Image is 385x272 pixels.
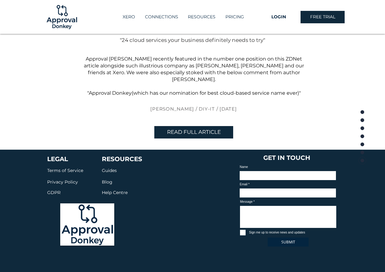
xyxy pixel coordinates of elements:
[47,179,78,185] span: Privacy Policy
[118,12,140,22] a: XERO
[268,238,309,247] button: SUBMIT
[150,106,237,112] span: [PERSON_NAME] / DIY-IT / [DATE]
[301,11,345,23] a: FREE TRIAL
[240,200,336,203] label: Message
[263,154,310,161] span: GET IN TOUCH
[60,203,114,246] img: Logo-01_edited.png
[47,188,61,196] a: GDPR
[102,190,128,195] span: Help Centre
[183,12,220,22] div: RESOURCES
[240,183,336,186] label: Email
[142,12,181,22] p: CONNECTIONS
[102,179,112,185] span: Blog
[167,129,221,136] span: READ FULL ARTICLE
[140,12,183,22] a: CONNECTIONS
[310,14,335,20] span: FREE TRIAL
[84,56,304,82] span: Approval [PERSON_NAME] recently featured in the number one position on this ZDNet article alongsi...
[249,231,305,234] span: Sign me up to receive news and updates
[222,12,247,22] p: PRICING
[358,108,367,164] nav: Page
[120,37,265,43] span: "24 cloud services your business definitely needs to try"
[240,165,336,169] label: Name
[185,12,219,22] p: RESOURCES
[45,0,79,34] img: Logo-01.png
[281,239,295,245] span: SUBMIT
[47,168,83,173] span: Terms of Service
[102,166,117,174] a: Guides
[47,155,68,163] a: LEGAL
[89,90,132,96] a: Approval Donkey
[120,12,138,22] p: XERO
[47,178,78,185] a: Privacy Policy
[102,178,112,185] a: Blog
[102,168,117,173] span: Guides
[271,14,286,20] span: LOGIN
[47,167,83,173] a: Terms of Service
[87,90,301,96] span: " (which has our nomination for best cloud-based service name ever)"
[220,12,249,22] a: PRICING
[102,155,142,163] span: RESOURCES
[110,12,256,22] nav: Site
[102,188,128,196] a: Help Centre
[154,126,233,138] a: READ FULL ARTICLE
[256,11,301,23] a: LOGIN
[47,190,61,195] span: GDPR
